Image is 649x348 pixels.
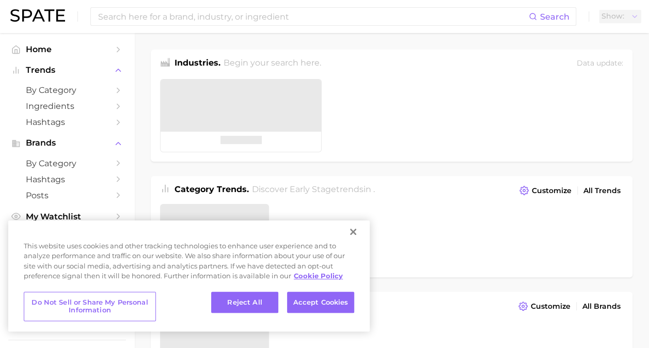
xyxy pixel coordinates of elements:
button: Customize [516,299,573,313]
a: Home [8,41,126,57]
span: All Trends [583,186,621,195]
span: Search [540,12,569,22]
div: Cookie banner [8,220,370,331]
a: Hashtags [8,171,126,187]
span: Hashtags [26,175,108,184]
a: My Watchlist [8,209,126,225]
span: Category Trends . [175,184,249,194]
div: Privacy [8,220,370,331]
button: Brands [8,135,126,151]
a: More information about your privacy, opens in a new tab [294,272,343,280]
img: SPATE [10,9,65,22]
button: Trends [8,62,126,78]
div: This website uses cookies and other tracking technologies to enhance user experience and to analy... [8,241,370,287]
button: Close [342,220,365,243]
span: Customize [532,186,572,195]
span: Customize [531,302,571,311]
span: All Brands [582,302,621,311]
span: Brands [26,138,108,148]
button: Do Not Sell or Share My Personal Information [24,292,156,321]
button: Reject All [211,292,278,313]
button: Customize [517,183,574,198]
span: My Watchlist [26,212,108,222]
button: Accept Cookies [287,292,354,313]
span: Show [601,13,624,19]
span: by Category [26,85,108,95]
input: Search here for a brand, industry, or ingredient [97,8,529,25]
span: Trends [26,66,108,75]
span: by Category [26,159,108,168]
span: Ingredients [26,101,108,111]
a: Posts [8,187,126,203]
a: by Category [8,155,126,171]
a: All Brands [580,299,623,313]
span: Posts [26,191,108,200]
span: Hashtags [26,117,108,127]
span: Discover Early Stage trends in . [252,184,375,194]
div: Data update: [577,57,623,71]
span: Home [26,44,108,54]
a: Ingredients [8,98,126,114]
h2: Begin your search here. [224,57,321,71]
h1: Industries. [175,57,220,71]
a: Hashtags [8,114,126,130]
button: Show [599,10,641,23]
a: by Category [8,82,126,98]
a: All Trends [581,184,623,198]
